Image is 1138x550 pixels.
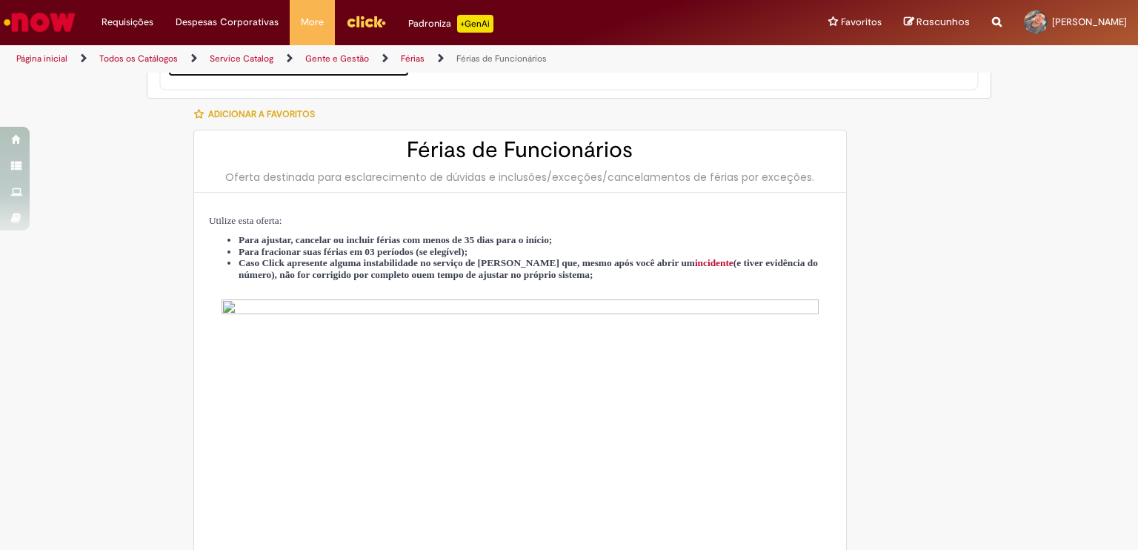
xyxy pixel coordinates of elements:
span: [PERSON_NAME] [1052,16,1127,28]
span: Favoritos [841,15,882,30]
div: Oferta destinada para esclarecimento de dúvidas e inclusões/exceções/cancelamentos de férias por ... [209,170,831,185]
span: Adicionar a Favoritos [208,108,315,120]
strong: em tempo de ajustar no próprio sistema; [422,269,593,280]
span: More [301,15,324,30]
span: Utilize esta oferta: [209,215,282,226]
a: Férias [401,53,425,64]
p: +GenAi [457,15,493,33]
ul: Trilhas de página [11,45,748,73]
a: Rascunhos [904,16,970,30]
button: Adicionar a Favoritos [193,99,323,130]
span: Despesas Corporativas [176,15,279,30]
a: Página inicial [16,53,67,64]
a: Todos os Catálogos [99,53,178,64]
span: Para ajustar, cancelar ou incluir férias com menos de 35 dias para o início; [239,234,552,245]
a: Service Catalog [210,53,273,64]
a: Férias de Funcionários [456,53,547,64]
span: Requisições [102,15,153,30]
span: Rascunhos [916,15,970,29]
span: Caso Click apresente alguma instabilidade no serviço de [PERSON_NAME] que, mesmo após você abrir ... [239,257,818,280]
a: Gente e Gestão [305,53,369,64]
img: click_logo_yellow_360x200.png [346,10,386,33]
img: ServiceNow [1,7,78,37]
div: Padroniza [408,15,493,33]
span: Para fracionar suas férias em 03 períodos (se elegível); [239,246,467,257]
a: incidente [695,257,733,268]
h2: Férias de Funcionários [209,138,831,162]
